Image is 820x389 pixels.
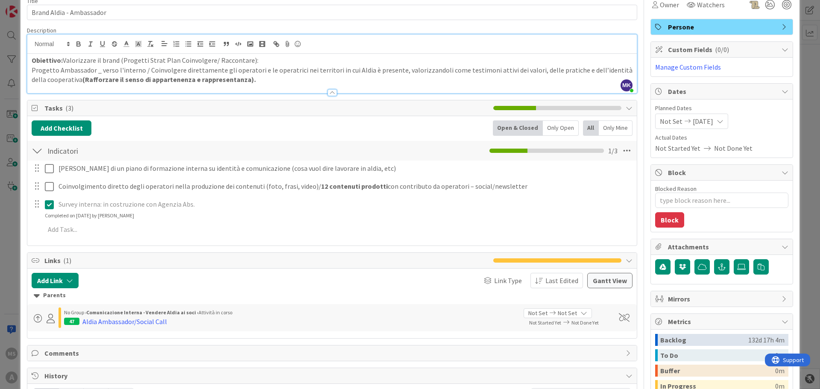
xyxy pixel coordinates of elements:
div: 132d 17h 4m [748,334,785,346]
span: Dates [668,86,777,97]
span: Planned Dates [655,104,788,113]
span: Last Edited [545,275,578,286]
span: Link Type [494,275,522,286]
span: Attività in corso [199,309,232,316]
label: Blocked Reason [655,185,697,193]
button: Add Link [32,273,79,288]
div: Aldia Ambassador/Social Call [82,316,167,327]
span: ( 0/0 ) [715,45,729,54]
div: Backlog [660,334,748,346]
span: Not Done Yet [571,319,599,326]
div: All [583,120,599,136]
strong: (Rafforzare il senso di appartenenza e rappresentanza). [82,75,256,84]
span: Not Set [660,116,682,126]
span: Persone [668,22,777,32]
span: Description [27,26,56,34]
span: Attachments [668,242,777,252]
div: To Do [660,349,775,361]
span: Actual Dates [655,133,788,142]
div: 0m [775,365,785,377]
span: Links [44,255,489,266]
span: Not Set [528,309,548,318]
span: Tasks [44,103,489,113]
div: Buffer [660,365,775,377]
span: History [44,371,621,381]
div: Only Mine [599,120,633,136]
div: 47 [64,318,79,325]
strong: Obiettivo: [32,56,63,64]
div: Completed on [DATE] by [PERSON_NAME] [45,212,134,219]
span: Not Started Yet [529,319,561,326]
span: Comments [44,348,621,358]
input: type card name here... [27,5,637,20]
p: Survey interna: in costruzione con Agenzia Abs. [59,199,631,209]
button: Gantt View [587,273,633,288]
button: Block [655,212,684,228]
span: 1 / 3 [608,146,618,156]
strong: 12 contenuti prodotti [321,182,388,190]
button: Add Checklist [32,120,91,136]
span: Support [18,1,39,12]
p: [PERSON_NAME] di un piano di formazione interna su identità e comunicazione (cosa vuol dire lavor... [59,164,631,173]
input: Add Checklist... [44,143,237,158]
span: [DATE] [693,116,713,126]
span: MK [621,79,633,91]
span: Metrics [668,316,777,327]
span: Block [668,167,777,178]
div: Parents [34,291,630,300]
div: Open & Closed [493,120,543,136]
div: Only Open [543,120,579,136]
button: Last Edited [530,273,583,288]
div: 0m [775,349,785,361]
span: Not Started Yet [655,143,700,153]
span: No Group › [64,309,86,316]
a: Manage Custom Fields [655,63,721,71]
p: Valorizzare il brand (Progetti Strat Plan Coinvolgere/ Raccontare): [32,56,633,65]
span: ( 1 ) [63,256,71,265]
span: ( 3 ) [65,104,73,112]
span: Mirrors [668,294,777,304]
p: Coinvolgimento diretto degli operatori nella produzione dei contenuti (foto, frasi, video)/ con c... [59,181,631,191]
span: Not Set [558,309,577,318]
b: Comunicazione Interna - Vendere Aldia ai soci › [86,309,199,316]
span: Not Done Yet [714,143,753,153]
p: Progetto Ambassador _ verso l'interno / Coinvolgere direttamente gli operatori e le operatrici ne... [32,65,633,85]
span: Custom Fields [668,44,777,55]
